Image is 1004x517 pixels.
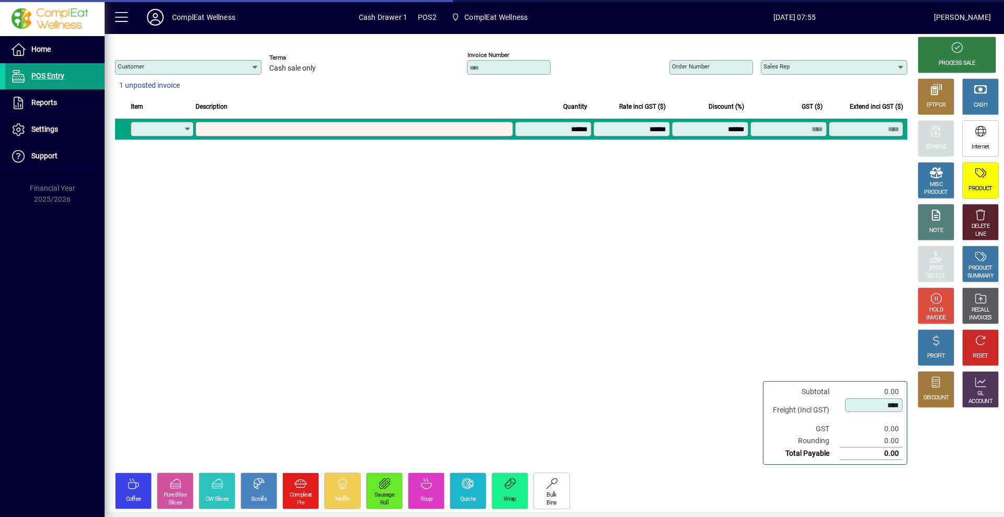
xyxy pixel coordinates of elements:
[977,390,984,398] div: GL
[973,352,988,360] div: RESET
[374,491,394,499] div: Sausage
[172,9,235,26] div: ComplEat Wellness
[929,306,943,314] div: HOLD
[546,499,556,507] div: Bins
[119,80,180,91] span: 1 unposted invoice
[926,314,945,322] div: INVOICE
[923,394,949,402] div: DISCOUNT
[926,143,946,151] div: CHARGE
[969,314,991,322] div: INVOICES
[196,101,227,112] span: Description
[5,143,105,169] a: Support
[968,265,992,272] div: PRODUCT
[139,8,172,27] button: Profile
[31,98,57,107] span: Reports
[5,117,105,143] a: Settings
[972,143,989,151] div: Internet
[467,51,509,59] mat-label: Invoice number
[131,101,143,112] span: Item
[31,152,58,160] span: Support
[269,64,316,73] span: Cash sale only
[546,491,556,499] div: Bulk
[31,125,58,133] span: Settings
[672,63,710,70] mat-label: Order number
[802,101,823,112] span: GST ($)
[924,189,948,197] div: PRODUCT
[968,398,992,406] div: ACCOUNT
[418,9,437,26] span: POS2
[619,101,666,112] span: Rate incl GST ($)
[31,72,64,80] span: POS Entry
[5,90,105,116] a: Reports
[840,435,903,447] td: 0.00
[251,496,267,503] div: Scrolls
[563,101,587,112] span: Quantity
[840,423,903,435] td: 0.00
[126,496,141,503] div: Coffee
[763,63,790,70] mat-label: Sales rep
[840,447,903,460] td: 0.00
[168,499,182,507] div: Slices
[975,231,986,238] div: LINE
[709,101,744,112] span: Discount (%)
[968,185,992,193] div: PRODUCT
[290,491,312,499] div: Compleat
[972,306,990,314] div: RECALL
[927,272,945,280] div: SELECT
[380,499,389,507] div: Roll
[297,499,304,507] div: Pie
[420,496,432,503] div: Soup
[31,45,51,53] span: Home
[118,63,144,70] mat-label: Customer
[464,9,528,26] span: ComplEat Wellness
[447,8,532,27] span: ComplEat Wellness
[929,227,943,235] div: NOTE
[972,223,989,231] div: DELETE
[359,9,407,26] span: Cash Drawer 1
[840,386,903,398] td: 0.00
[768,447,840,460] td: Total Payable
[5,37,105,63] a: Home
[930,181,942,189] div: MISC
[927,101,946,109] div: EFTPOS
[335,496,350,503] div: Muffin
[504,496,516,503] div: Wrap
[460,496,476,503] div: Quiche
[967,272,994,280] div: SUMMARY
[927,352,945,360] div: PROFIT
[164,491,187,499] div: Pure Bliss
[768,386,840,398] td: Subtotal
[850,101,903,112] span: Extend incl GST ($)
[206,496,229,503] div: CW Slices
[655,9,934,26] span: [DATE] 07:55
[934,9,991,26] div: [PERSON_NAME]
[115,76,184,95] button: 1 unposted invoice
[269,54,332,61] span: Terms
[768,435,840,447] td: Rounding
[939,60,975,67] div: PROCESS SALE
[974,101,987,109] div: CASH
[768,423,840,435] td: GST
[768,398,840,423] td: Freight (Incl GST)
[929,265,943,272] div: PRICE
